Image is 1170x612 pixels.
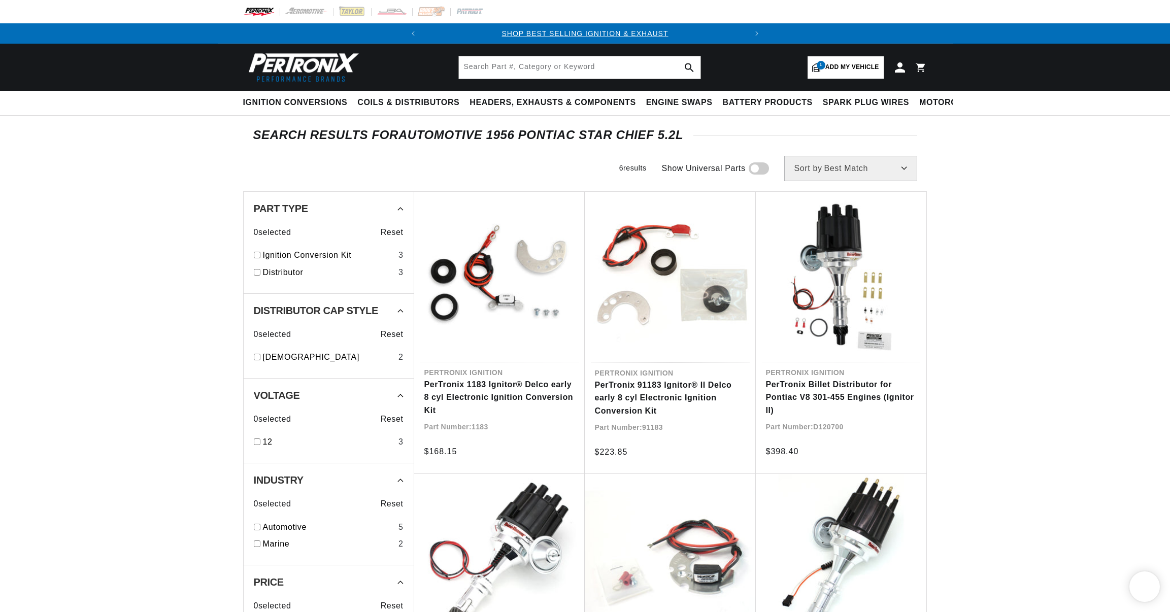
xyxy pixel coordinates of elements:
button: search button [678,56,700,79]
span: Sort by [794,164,822,173]
a: SHOP BEST SELLING IGNITION & EXHAUST [502,29,668,38]
span: Reset [381,497,404,511]
span: Show Universal Parts [662,162,746,175]
span: Reset [381,413,404,426]
span: Price [254,577,284,587]
span: 6 results [619,164,647,172]
a: [DEMOGRAPHIC_DATA] [263,351,394,364]
select: Sort by [784,156,917,181]
summary: Battery Products [718,91,818,115]
span: 0 selected [254,413,291,426]
span: Distributor Cap Style [254,305,378,316]
span: 0 selected [254,328,291,341]
a: 1Add my vehicle [808,56,884,79]
span: Reset [381,328,404,341]
a: PerTronix Billet Distributor for Pontiac V8 301-455 Engines (Ignitor II) [766,378,916,417]
span: Coils & Distributors [357,97,459,108]
summary: Headers, Exhausts & Components [464,91,641,115]
span: 0 selected [254,497,291,511]
span: 0 selected [254,226,291,239]
div: 2 [398,537,404,551]
div: SEARCH RESULTS FOR Automotive 1956 Pontiac Star Chief 5.2L [253,130,917,140]
div: 3 [398,249,404,262]
span: Ignition Conversions [243,97,348,108]
span: Motorcycle [919,97,980,108]
span: Part Type [254,203,308,214]
img: Pertronix [243,50,360,85]
button: Translation missing: en.sections.announcements.next_announcement [747,23,767,44]
span: 1 [817,61,825,70]
summary: Coils & Distributors [352,91,464,115]
div: 5 [398,521,404,534]
input: Search Part #, Category or Keyword [459,56,700,79]
a: PerTronix 91183 Ignitor® II Delco early 8 cyl Electronic Ignition Conversion Kit [595,379,746,418]
a: Automotive [263,521,394,534]
slideshow-component: Translation missing: en.sections.announcements.announcement_bar [218,23,953,44]
span: Industry [254,475,304,485]
summary: Engine Swaps [641,91,718,115]
a: Distributor [263,266,394,279]
span: Reset [381,226,404,239]
span: Battery Products [723,97,813,108]
div: 2 [398,351,404,364]
div: 3 [398,435,404,449]
span: Spark Plug Wires [823,97,909,108]
div: Announcement [423,28,746,39]
a: PerTronix 1183 Ignitor® Delco early 8 cyl Electronic Ignition Conversion Kit [424,378,575,417]
button: Translation missing: en.sections.announcements.previous_announcement [403,23,423,44]
div: 3 [398,266,404,279]
span: Headers, Exhausts & Components [470,97,636,108]
summary: Ignition Conversions [243,91,353,115]
span: Voltage [254,390,300,400]
summary: Spark Plug Wires [818,91,914,115]
a: Ignition Conversion Kit [263,249,394,262]
span: Engine Swaps [646,97,713,108]
span: Add my vehicle [825,62,879,72]
a: 12 [263,435,394,449]
summary: Motorcycle [914,91,985,115]
div: 1 of 2 [423,28,746,39]
a: Marine [263,537,394,551]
